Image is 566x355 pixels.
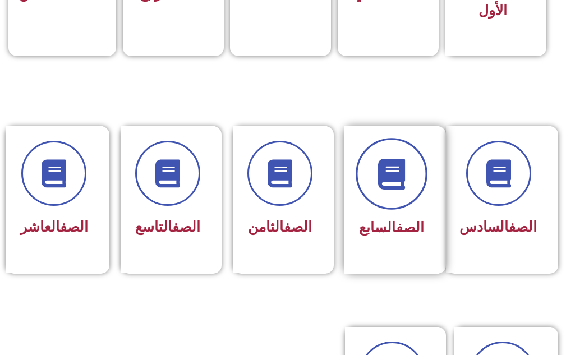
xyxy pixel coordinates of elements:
[172,219,200,235] a: الصف
[509,219,537,235] a: الصف
[284,219,312,235] a: الصف
[396,219,424,236] a: الصف
[20,219,88,235] span: العاشر
[248,219,312,235] span: الثامن
[60,219,88,235] a: الصف
[359,219,424,236] span: السابع
[135,219,200,235] span: التاسع
[459,219,537,235] span: السادس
